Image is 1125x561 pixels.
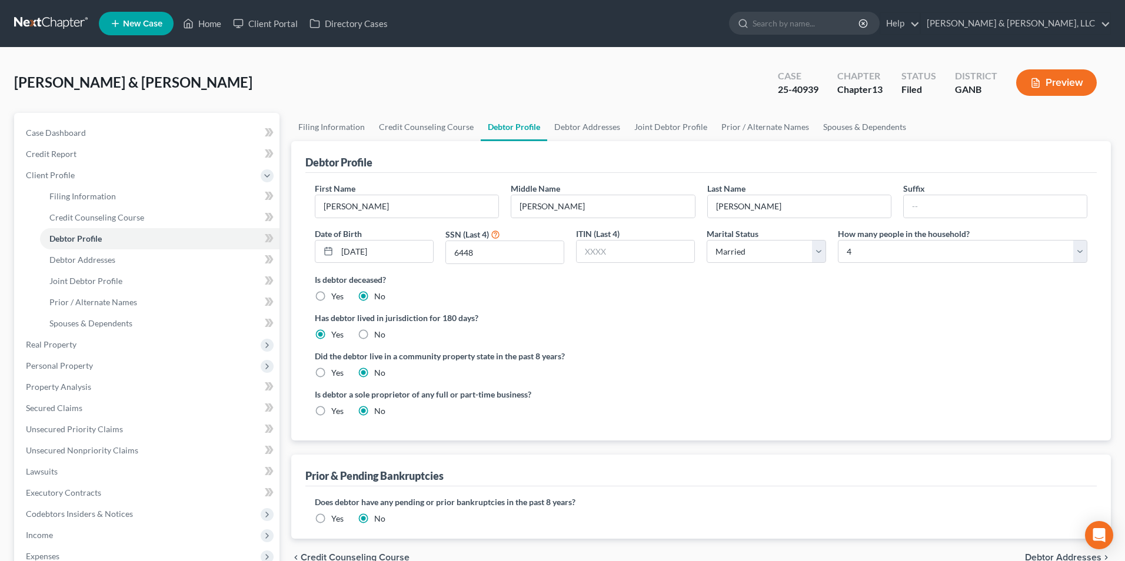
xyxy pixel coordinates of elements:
[331,405,344,417] label: Yes
[707,228,758,240] label: Marital Status
[903,182,925,195] label: Suffix
[901,69,936,83] div: Status
[921,13,1110,34] a: [PERSON_NAME] & [PERSON_NAME], LLC
[16,440,279,461] a: Unsecured Nonpriority Claims
[778,69,818,83] div: Case
[331,329,344,340] label: Yes
[26,530,53,540] span: Income
[315,388,695,400] label: Is debtor a sole proprietor of any full or part-time business?
[26,149,76,159] span: Credit Report
[904,195,1087,218] input: --
[374,405,385,417] label: No
[26,403,82,413] span: Secured Claims
[331,290,344,302] label: Yes
[26,424,123,434] span: Unsecured Priority Claims
[547,113,627,141] a: Debtor Addresses
[1085,521,1113,549] div: Open Intercom Messenger
[26,128,86,138] span: Case Dashboard
[40,249,279,271] a: Debtor Addresses
[880,13,920,34] a: Help
[49,212,144,222] span: Credit Counseling Course
[901,83,936,96] div: Filed
[227,13,304,34] a: Client Portal
[49,233,102,243] span: Debtor Profile
[707,182,745,195] label: Last Name
[16,482,279,503] a: Executory Contracts
[577,241,694,263] input: XXXX
[445,228,489,241] label: SSN (Last 4)
[177,13,227,34] a: Home
[838,228,970,240] label: How many people in the household?
[331,513,344,525] label: Yes
[374,329,385,340] label: No
[291,113,372,141] a: Filing Information
[778,83,818,96] div: 25-40939
[627,113,714,141] a: Joint Debtor Profile
[315,350,1087,362] label: Did the debtor live in a community property state in the past 8 years?
[16,398,279,419] a: Secured Claims
[331,367,344,379] label: Yes
[123,19,162,28] span: New Case
[49,297,137,307] span: Prior / Alternate Names
[14,74,252,91] span: [PERSON_NAME] & [PERSON_NAME]
[576,228,620,240] label: ITIN (Last 4)
[49,255,115,265] span: Debtor Addresses
[315,195,498,218] input: --
[305,155,372,169] div: Debtor Profile
[511,195,694,218] input: M.I
[26,382,91,392] span: Property Analysis
[16,143,279,165] a: Credit Report
[816,113,913,141] a: Spouses & Dependents
[16,122,279,143] a: Case Dashboard
[1016,69,1097,96] button: Preview
[374,367,385,379] label: No
[315,496,1087,508] label: Does debtor have any pending or prior bankruptcies in the past 8 years?
[315,228,362,240] label: Date of Birth
[49,318,132,328] span: Spouses & Dependents
[872,84,883,95] span: 13
[40,292,279,313] a: Prior / Alternate Names
[26,360,93,370] span: Personal Property
[40,186,279,207] a: Filing Information
[315,182,355,195] label: First Name
[16,376,279,398] a: Property Analysis
[26,487,101,497] span: Executory Contracts
[40,207,279,228] a: Credit Counseling Course
[315,312,1087,324] label: Has debtor lived in jurisdiction for 180 days?
[446,241,564,263] input: XXXX
[315,273,1087,286] label: Is debtor deceased?
[305,469,444,483] div: Prior & Pending Bankruptcies
[16,461,279,482] a: Lawsuits
[708,195,891,218] input: --
[26,551,59,561] span: Expenses
[955,69,997,83] div: District
[40,228,279,249] a: Debtor Profile
[26,466,58,476] span: Lawsuits
[26,170,75,180] span: Client Profile
[374,513,385,525] label: No
[374,290,385,302] label: No
[714,113,816,141] a: Prior / Alternate Names
[26,339,76,349] span: Real Property
[304,13,394,34] a: Directory Cases
[40,313,279,334] a: Spouses & Dependents
[837,83,883,96] div: Chapter
[49,276,122,286] span: Joint Debtor Profile
[337,241,433,263] input: MM/DD/YYYY
[26,445,138,455] span: Unsecured Nonpriority Claims
[511,182,560,195] label: Middle Name
[837,69,883,83] div: Chapter
[26,509,133,519] span: Codebtors Insiders & Notices
[955,83,997,96] div: GANB
[49,191,116,201] span: Filing Information
[753,12,860,34] input: Search by name...
[40,271,279,292] a: Joint Debtor Profile
[16,419,279,440] a: Unsecured Priority Claims
[481,113,547,141] a: Debtor Profile
[372,113,481,141] a: Credit Counseling Course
